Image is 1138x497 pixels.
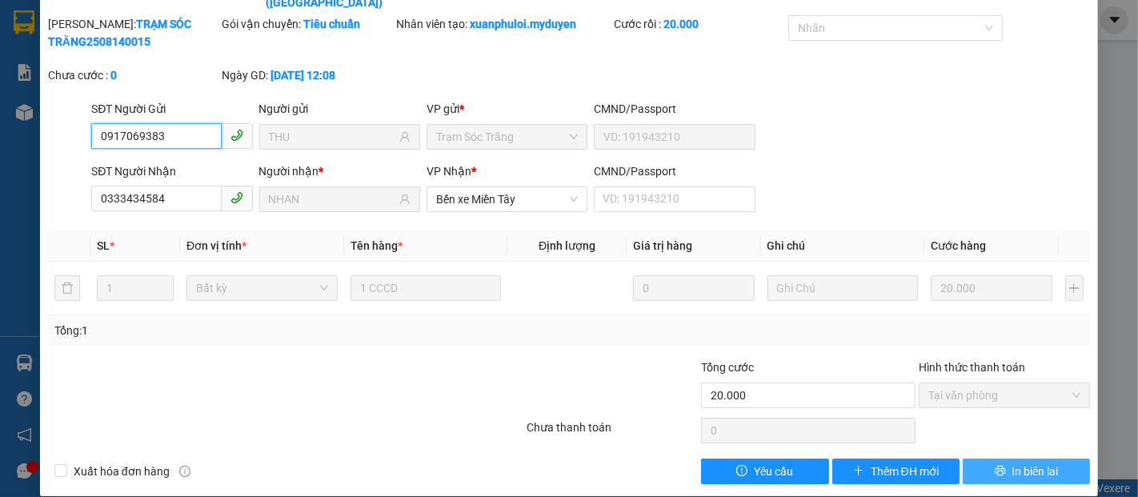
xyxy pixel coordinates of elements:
[767,275,919,301] input: Ghi Chú
[663,18,699,30] b: 20.000
[427,165,471,178] span: VP Nhận
[594,100,755,118] div: CMND/Passport
[110,69,117,82] b: 0
[186,239,246,252] span: Đơn vị tính
[427,100,587,118] div: VP gửi
[633,275,754,301] input: 0
[761,230,925,262] th: Ghi chú
[91,100,252,118] div: SĐT Người Gửi
[594,124,755,150] input: VD: 191943210
[754,463,793,480] span: Yêu cầu
[539,239,595,252] span: Định lượng
[736,465,747,478] span: exclamation-circle
[222,66,394,84] div: Ngày GD:
[91,162,252,180] div: SĐT Người Nhận
[269,190,396,208] input: Tên người nhận
[701,361,754,374] span: Tổng cước
[701,459,828,484] button: exclamation-circleYêu cầu
[396,15,611,33] div: Nhân viên tạo:
[614,15,785,33] div: Cước rồi :
[928,383,1080,407] span: Tại văn phòng
[853,465,864,478] span: plus
[259,100,420,118] div: Người gửi
[54,275,80,301] button: delete
[633,239,692,252] span: Giá trị hàng
[399,131,411,142] span: user
[259,162,420,180] div: Người nhận
[963,459,1090,484] button: printerIn biên lai
[995,465,1006,478] span: printer
[196,276,328,300] span: Bất kỳ
[48,15,219,50] div: [PERSON_NAME]:
[269,128,396,146] input: Tên người gửi
[526,419,700,447] div: Chưa thanh toán
[304,18,361,30] b: Tiêu chuẩn
[436,125,578,149] span: Trạm Sóc Trăng
[919,361,1025,374] label: Hình thức thanh toán
[230,129,243,142] span: phone
[399,194,411,205] span: user
[271,69,336,82] b: [DATE] 12:08
[871,463,939,480] span: Thêm ĐH mới
[351,239,403,252] span: Tên hàng
[179,466,190,477] span: info-circle
[931,275,1052,301] input: 0
[230,191,243,204] span: phone
[48,66,219,84] div: Chưa cước :
[1012,463,1059,480] span: In biên lai
[97,239,110,252] span: SL
[931,239,986,252] span: Cước hàng
[436,187,578,211] span: Bến xe Miền Tây
[67,463,176,480] span: Xuất hóa đơn hàng
[222,15,394,33] div: Gói vận chuyển:
[1065,275,1084,301] button: plus
[351,275,502,301] input: VD: Bàn, Ghế
[470,18,576,30] b: xuanphuloi.myduyen
[594,162,755,180] div: CMND/Passport
[54,322,440,339] div: Tổng: 1
[832,459,960,484] button: plusThêm ĐH mới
